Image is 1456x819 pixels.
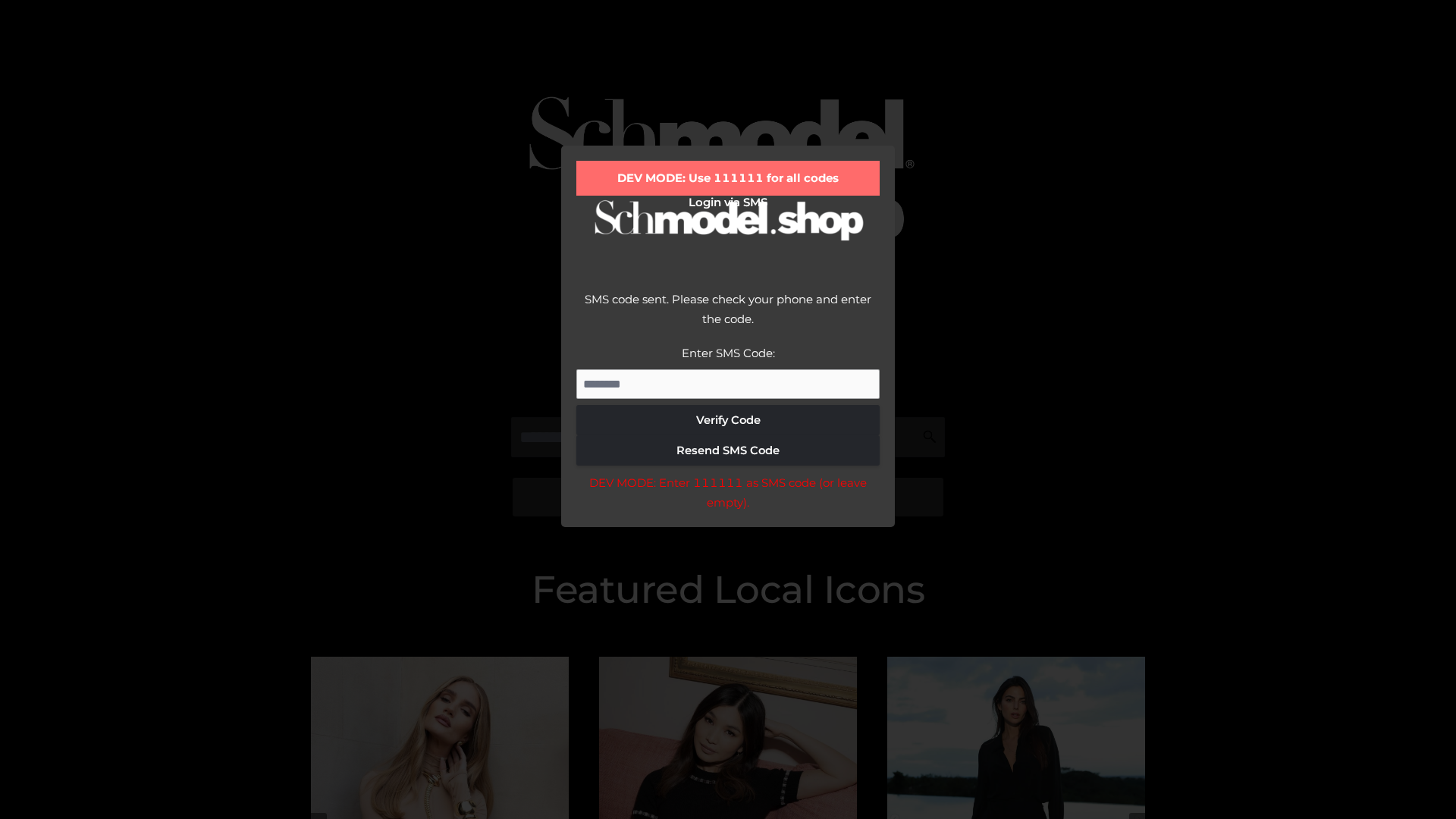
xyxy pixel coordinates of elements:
[576,405,880,435] button: Verify Code
[576,435,880,466] button: Resend SMS Code
[576,473,880,512] div: DEV MODE: Enter 111111 as SMS code (or leave empty).
[682,346,775,360] label: Enter SMS Code:
[576,290,880,344] div: SMS code sent. Please check your phone and enter the code.
[576,196,880,209] h2: Login via SMS
[576,161,880,196] div: DEV MODE: Use 111111 for all codes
